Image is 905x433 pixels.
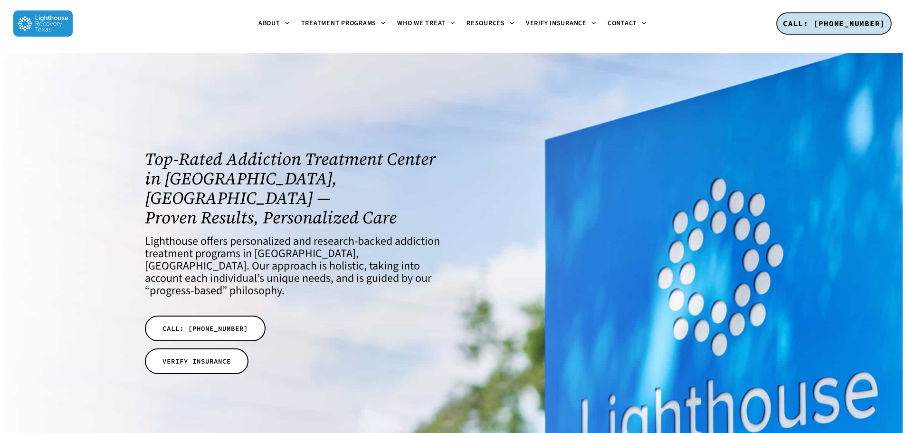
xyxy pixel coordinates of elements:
[145,149,440,227] h1: Top-Rated Addiction Treatment Center in [GEOGRAPHIC_DATA], [GEOGRAPHIC_DATA] — Proven Results, Pe...
[295,20,392,28] a: Treatment Programs
[301,19,377,28] span: Treatment Programs
[461,20,520,28] a: Resources
[145,348,248,374] a: VERIFY INSURANCE
[467,19,505,28] span: Resources
[602,20,652,28] a: Contact
[13,10,73,37] img: Lighthouse Recovery Texas
[145,316,266,341] a: CALL: [PHONE_NUMBER]
[397,19,446,28] span: Who We Treat
[783,19,885,28] span: CALL: [PHONE_NUMBER]
[162,356,231,366] span: VERIFY INSURANCE
[520,20,602,28] a: Verify Insurance
[253,20,295,28] a: About
[608,19,637,28] span: Contact
[776,12,892,35] a: CALL: [PHONE_NUMBER]
[391,20,461,28] a: Who We Treat
[150,282,222,299] a: progress-based
[526,19,587,28] span: Verify Insurance
[162,324,248,333] span: CALL: [PHONE_NUMBER]
[258,19,280,28] span: About
[145,235,440,297] h4: Lighthouse offers personalized and research-backed addiction treatment programs in [GEOGRAPHIC_DA...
